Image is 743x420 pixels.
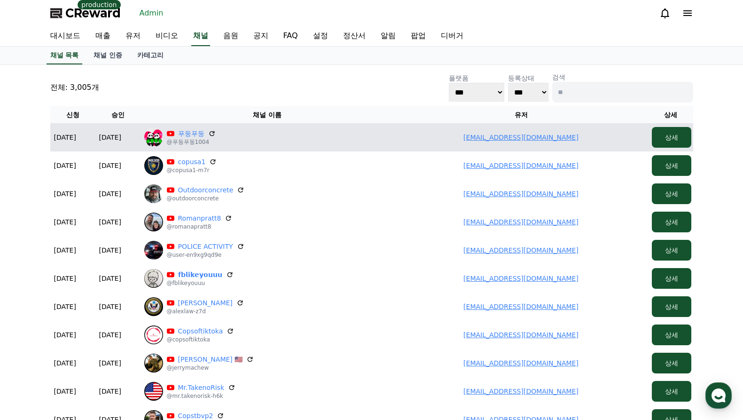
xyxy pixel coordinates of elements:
[86,313,97,320] span: 대화
[99,246,121,255] p: [DATE]
[54,189,76,198] p: [DATE]
[54,387,76,396] p: [DATE]
[652,155,691,176] button: 상세
[54,358,76,368] p: [DATE]
[191,26,210,46] a: 채널
[652,325,691,345] button: 상세
[144,325,163,344] img: Copsoftiktoka
[648,106,693,123] th: 상세
[652,218,691,226] a: 상세
[54,161,76,170] p: [DATE]
[99,274,121,283] p: [DATE]
[118,26,148,46] a: 유저
[433,26,471,46] a: 디버거
[144,297,163,316] img: Alex law
[130,47,171,64] a: 카테고리
[652,388,691,395] a: 상세
[99,302,121,311] p: [DATE]
[403,26,433,46] a: 팝업
[54,133,76,142] p: [DATE]
[99,133,121,142] p: [DATE]
[144,128,163,147] img: 푸둥푸둥
[463,359,579,367] a: [EMAIL_ADDRESS][DOMAIN_NAME]
[652,212,691,232] button: 상세
[54,274,76,283] p: [DATE]
[652,296,691,317] button: 상세
[373,26,403,46] a: 알림
[99,358,121,368] p: [DATE]
[652,331,691,339] a: 상세
[99,189,121,198] p: [DATE]
[167,138,216,146] p: @푸둥푸둥1004
[652,246,691,254] a: 상세
[144,156,163,175] img: copusa1
[652,359,691,367] a: 상세
[88,26,118,46] a: 매출
[178,355,243,364] a: [PERSON_NAME] 🇺🇸
[144,213,163,231] img: Romanpratt8
[167,364,254,372] p: @jerrymachew
[552,72,693,82] p: 검색
[65,6,121,21] span: CReward
[167,166,217,174] p: @copusa1-m7r
[86,47,130,64] a: 채널 인증
[95,106,141,123] th: 승인
[463,246,579,254] a: [EMAIL_ADDRESS][DOMAIN_NAME]
[652,381,691,402] button: 상세
[3,298,62,322] a: 홈
[652,134,691,141] a: 상세
[121,298,180,322] a: 설정
[167,195,245,202] p: @outdoorconcrete
[178,185,234,195] a: Outdoorconcrete
[148,26,186,46] a: 비디오
[99,387,121,396] p: [DATE]
[463,388,579,395] a: [EMAIL_ADDRESS][DOMAIN_NAME]
[652,127,691,148] button: 상세
[216,26,246,46] a: 음원
[463,190,579,198] a: [EMAIL_ADDRESS][DOMAIN_NAME]
[50,6,121,21] a: CReward
[463,331,579,339] a: [EMAIL_ADDRESS][DOMAIN_NAME]
[54,217,76,227] p: [DATE]
[50,106,95,123] th: 신청
[144,241,163,260] img: POLICE ACTIVITY
[449,73,504,83] p: 플랫폼
[178,242,233,251] a: POLICE ACTIVITY
[178,214,221,223] a: Romanpratt8
[652,162,691,169] a: 상세
[178,157,206,166] a: copusa1
[178,326,223,336] a: Copsoftiktoka
[99,330,121,340] p: [DATE]
[652,275,691,282] a: 상세
[144,184,163,203] img: Outdoorconcrete
[144,269,163,288] img: 𝗳𝗯𝗹𝗶𝗸𝗲𝘆𝗼𝘂𝘂𝘂
[463,134,579,141] a: [EMAIL_ADDRESS][DOMAIN_NAME]
[652,268,691,289] button: 상세
[463,275,579,282] a: [EMAIL_ADDRESS][DOMAIN_NAME]
[463,303,579,310] a: [EMAIL_ADDRESS][DOMAIN_NAME]
[463,162,579,169] a: [EMAIL_ADDRESS][DOMAIN_NAME]
[167,308,244,315] p: @alexlaw-z7d
[463,218,579,226] a: [EMAIL_ADDRESS][DOMAIN_NAME]
[54,246,76,255] p: [DATE]
[652,190,691,198] a: 상세
[178,270,222,279] a: 𝗳𝗯𝗹𝗶𝗸𝗲𝘆𝗼𝘂𝘂𝘂
[276,26,305,46] a: FAQ
[62,298,121,322] a: 대화
[167,223,233,230] p: @romanapratt8
[652,353,691,373] button: 상세
[305,26,336,46] a: 설정
[99,217,121,227] p: [DATE]
[47,47,83,64] a: 채널 목록
[167,392,236,400] p: @mr.takenorisk-h6k
[136,6,167,21] a: Admin
[50,82,99,93] p: 전체: 3,005개
[99,161,121,170] p: [DATE]
[145,312,156,320] span: 설정
[178,298,233,308] a: [PERSON_NAME]
[144,354,163,372] img: Jerryma Chew 🇺🇸
[178,129,204,138] a: 푸둥푸둥
[54,302,76,311] p: [DATE]
[178,383,225,392] a: Mr.TakenoRisk
[30,312,35,320] span: 홈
